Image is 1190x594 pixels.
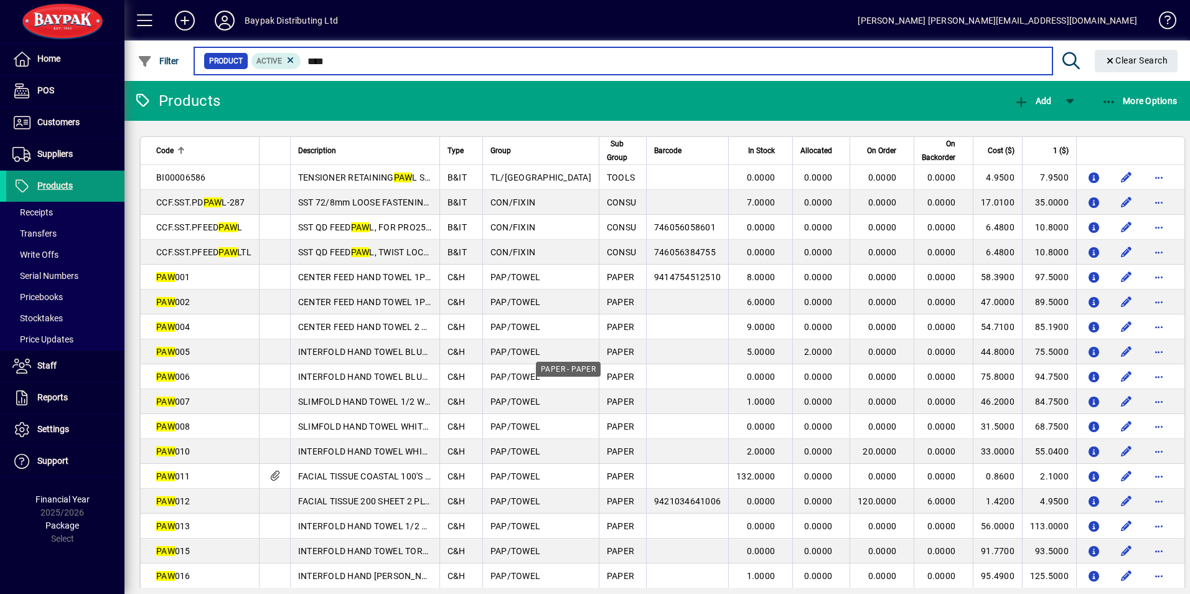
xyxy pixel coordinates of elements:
[858,496,896,506] span: 120.0000
[298,172,489,182] span: TENSIONER RETAINING L SPRING H54-019
[607,372,634,382] span: PAPER
[1117,192,1136,212] button: Edit
[868,397,897,407] span: 0.0000
[973,190,1022,215] td: 17.0100
[1022,364,1076,389] td: 94.7500
[447,521,466,531] span: C&H
[1022,265,1076,290] td: 97.5000
[973,314,1022,339] td: 54.7100
[298,446,543,456] span: INTERFOLD HAND TOWEL WHITE (3000) WIDE FOLD - VALUE
[490,322,540,332] span: PAP/TOWEL
[868,197,897,207] span: 0.0000
[863,446,896,456] span: 20.0000
[804,247,833,257] span: 0.0000
[447,397,466,407] span: C&H
[251,53,301,69] mat-chip: Activation Status: Active
[156,372,175,382] em: PAW
[447,546,466,556] span: C&H
[868,297,897,307] span: 0.0000
[156,144,174,158] span: Code
[490,446,540,456] span: PAP/TOWEL
[747,172,775,182] span: 0.0000
[37,149,73,159] span: Suppliers
[156,471,190,481] span: 011
[447,422,466,431] span: C&H
[607,172,635,182] span: TOOLS
[6,75,124,106] a: POS
[6,308,124,329] a: Stocktakes
[973,439,1022,464] td: 33.0000
[6,265,124,286] a: Serial Numbers
[156,397,175,407] em: PAW
[6,329,124,350] a: Price Updates
[447,471,466,481] span: C&H
[927,347,956,357] span: 0.0000
[1117,441,1136,461] button: Edit
[12,250,59,260] span: Write Offs
[747,446,775,456] span: 2.0000
[868,247,897,257] span: 0.0000
[1022,539,1076,563] td: 93.5000
[138,56,179,66] span: Filter
[1149,167,1169,187] button: More options
[1117,242,1136,262] button: Edit
[1149,292,1169,312] button: More options
[973,339,1022,364] td: 44.8000
[747,372,775,382] span: 0.0000
[804,471,833,481] span: 0.0000
[747,422,775,431] span: 0.0000
[607,137,639,164] div: Sub Group
[654,272,721,282] span: 9414754512510
[490,247,535,257] span: CON/FIXIN
[1053,144,1069,158] span: 1 ($)
[298,144,432,158] div: Description
[1149,192,1169,212] button: More options
[37,181,73,191] span: Products
[868,372,897,382] span: 0.0000
[298,372,481,382] span: INTERFOLD HAND TOWEL BLUE TORK (4800)
[1149,466,1169,486] button: More options
[12,292,63,302] span: Pricebooks
[156,496,175,506] em: PAW
[1022,339,1076,364] td: 75.5000
[156,144,251,158] div: Code
[1150,2,1174,43] a: Knowledge Base
[654,496,721,506] span: 9421034641006
[298,322,479,332] span: CENTER FEED HAND TOWEL 2 PLY WHITE (6)
[298,471,442,481] span: FACIAL TISSUE COASTAL 100'S (48)
[1117,292,1136,312] button: Edit
[1149,541,1169,561] button: More options
[490,272,540,282] span: PAP/TOWEL
[490,172,591,182] span: TL/[GEOGRAPHIC_DATA]
[298,422,474,431] span: SLIMFOLD HAND TOWEL WHITE RECYCLED
[607,137,627,164] span: Sub Group
[607,496,634,506] span: PAPER
[973,165,1022,190] td: 4.9500
[1149,317,1169,337] button: More options
[156,521,190,531] span: 013
[804,297,833,307] span: 0.0000
[298,397,438,407] span: SLIMFOLD HAND TOWEL 1/2 WIPE
[1117,541,1136,561] button: Edit
[490,197,535,207] span: CON/FIXIN
[804,197,833,207] span: 0.0000
[134,91,220,111] div: Products
[447,322,466,332] span: C&H
[156,496,190,506] span: 012
[37,424,69,434] span: Settings
[973,539,1022,563] td: 91.7700
[1022,240,1076,265] td: 10.8000
[156,322,175,332] em: PAW
[804,372,833,382] span: 0.0000
[351,247,370,257] em: PAW
[1149,267,1169,287] button: More options
[1149,217,1169,237] button: More options
[1022,439,1076,464] td: 55.0400
[447,247,467,257] span: B&IT
[1022,514,1076,539] td: 113.0000
[927,272,956,282] span: 0.0000
[447,272,466,282] span: C&H
[156,372,190,382] span: 006
[804,397,833,407] span: 0.0000
[747,496,775,506] span: 0.0000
